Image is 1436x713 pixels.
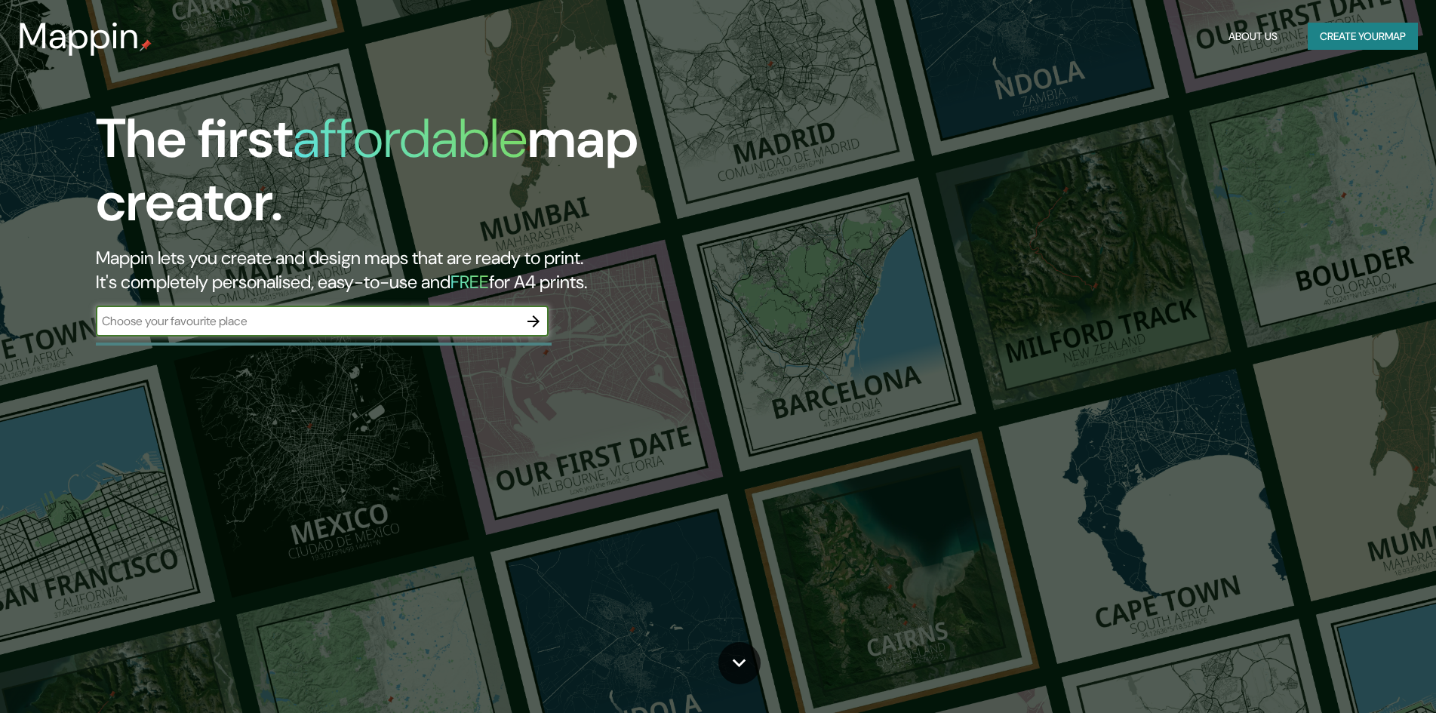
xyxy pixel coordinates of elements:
h3: Mappin [18,15,140,57]
h1: affordable [293,103,527,174]
input: Choose your favourite place [96,312,518,330]
h1: The first map creator. [96,107,814,246]
h2: Mappin lets you create and design maps that are ready to print. It's completely personalised, eas... [96,246,814,294]
button: About Us [1222,23,1284,51]
img: mappin-pin [140,39,152,51]
h5: FREE [450,270,489,293]
button: Create yourmap [1308,23,1418,51]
